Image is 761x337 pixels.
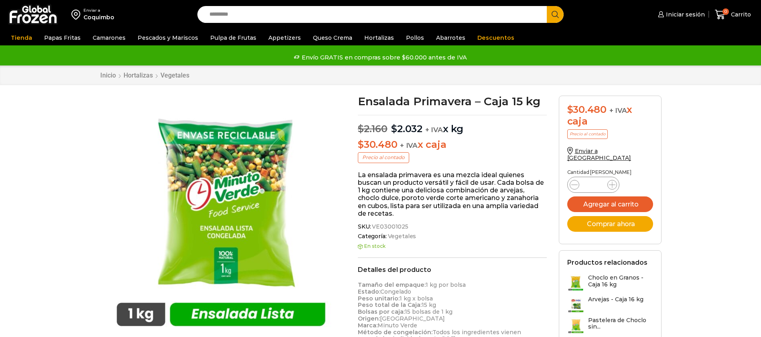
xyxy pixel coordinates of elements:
a: Vegetales [387,233,416,240]
p: En stock [358,243,547,249]
h3: Choclo en Granos - Caja 16 kg [588,274,653,288]
bdi: 2.160 [358,123,388,135]
p: La ensalada primavera es una mezcla ideal quienes buscan un producto versátil y fácil de usar. Ca... [358,171,547,217]
nav: Breadcrumb [100,71,190,79]
div: x caja [567,104,653,127]
a: Pescados y Mariscos [134,30,202,45]
a: 0 Carrito [713,5,753,24]
img: ensalada-primavera-1kg [100,96,341,337]
p: Precio al contado [358,152,409,163]
a: Camarones [89,30,130,45]
span: + IVA [425,126,443,134]
a: Papas Fritas [40,30,85,45]
span: Categoría: [358,233,547,240]
strong: Origen: [358,315,380,322]
strong: Peso total de la Caja: [358,301,422,308]
span: VE03001025 [371,223,408,230]
span: SKU: [358,223,547,230]
strong: Marca: [358,322,377,329]
a: Pollos [402,30,428,45]
h3: Arvejas - Caja 16 kg [588,296,643,303]
span: Carrito [729,10,751,18]
a: Descuentos [473,30,518,45]
span: $ [391,123,397,135]
span: $ [358,123,364,135]
span: 0 [722,8,729,15]
a: Choclo en Granos - Caja 16 kg [567,274,653,292]
span: + IVA [609,106,627,114]
div: Coquimbo [83,13,114,21]
a: Tienda [7,30,36,45]
a: Appetizers [264,30,305,45]
img: address-field-icon.svg [71,8,83,21]
a: Vegetales [160,71,190,79]
a: Enviar a [GEOGRAPHIC_DATA] [567,147,631,161]
h3: Pastelera de Choclo sin... [588,317,653,331]
bdi: 2.032 [391,123,422,135]
span: + IVA [400,141,418,149]
p: x kg [358,115,547,135]
input: Product quantity [586,179,601,190]
a: Iniciar sesión [656,6,705,22]
div: Enviar a [83,8,114,13]
bdi: 30.480 [358,139,397,150]
strong: Método de congelación: [358,329,432,336]
p: x caja [358,139,547,151]
strong: Estado: [358,288,380,295]
h1: Ensalada Primavera – Caja 15 kg [358,96,547,107]
span: Iniciar sesión [664,10,705,18]
a: Pulpa de Frutas [206,30,260,45]
h2: Productos relacionados [567,259,647,266]
span: $ [358,139,364,150]
strong: Tamaño del empaque: [358,281,426,288]
button: Comprar ahora [567,216,653,232]
p: Precio al contado [567,129,608,139]
p: Cantidad [PERSON_NAME] [567,170,653,175]
h2: Detalles del producto [358,266,547,274]
bdi: 30.480 [567,104,607,115]
a: Abarrotes [432,30,469,45]
a: Inicio [100,71,116,79]
a: Queso Crema [309,30,356,45]
a: Arvejas - Caja 16 kg [567,296,643,313]
strong: Peso unitario: [358,295,400,302]
span: $ [567,104,573,115]
a: Hortalizas [123,71,153,79]
strong: Bolsas por caja: [358,308,405,315]
button: Search button [547,6,564,23]
a: Pastelera de Choclo sin... [567,317,653,334]
button: Agregar al carrito [567,196,653,212]
a: Hortalizas [360,30,398,45]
